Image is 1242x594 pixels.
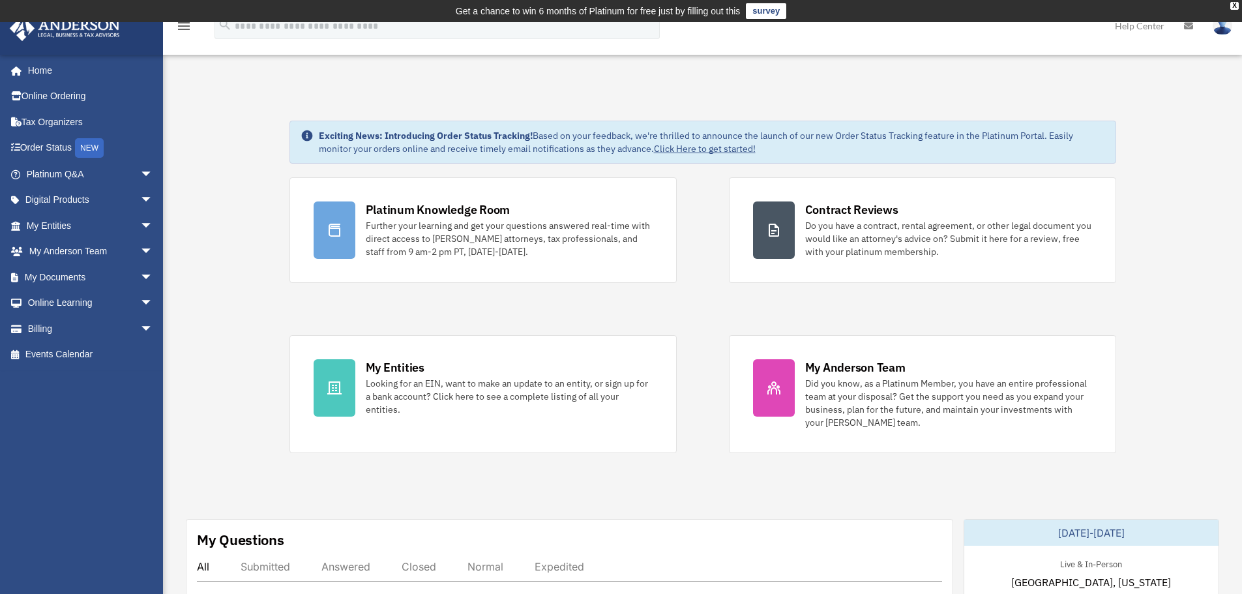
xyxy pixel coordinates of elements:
[366,201,510,218] div: Platinum Knowledge Room
[1011,574,1171,590] span: [GEOGRAPHIC_DATA], [US_STATE]
[197,530,284,550] div: My Questions
[289,335,677,453] a: My Entities Looking for an EIN, want to make an update to an entity, or sign up for a bank accoun...
[319,130,533,141] strong: Exciting News: Introducing Order Status Tracking!
[1230,2,1239,10] div: close
[729,335,1116,453] a: My Anderson Team Did you know, as a Platinum Member, you have an entire professional team at your...
[6,16,124,41] img: Anderson Advisors Platinum Portal
[9,342,173,368] a: Events Calendar
[456,3,741,19] div: Get a chance to win 6 months of Platinum for free just by filling out this
[1213,16,1232,35] img: User Pic
[9,187,173,213] a: Digital Productsarrow_drop_down
[1050,556,1132,570] div: Live & In-Person
[746,3,786,19] a: survey
[805,201,898,218] div: Contract Reviews
[805,377,1092,429] div: Did you know, as a Platinum Member, you have an entire professional team at your disposal? Get th...
[9,161,173,187] a: Platinum Q&Aarrow_drop_down
[176,18,192,34] i: menu
[9,213,173,239] a: My Entitiesarrow_drop_down
[140,187,166,214] span: arrow_drop_down
[140,290,166,317] span: arrow_drop_down
[140,161,166,188] span: arrow_drop_down
[805,219,1092,258] div: Do you have a contract, rental agreement, or other legal document you would like an attorney's ad...
[140,264,166,291] span: arrow_drop_down
[366,359,424,376] div: My Entities
[535,560,584,573] div: Expedited
[289,177,677,283] a: Platinum Knowledge Room Further your learning and get your questions answered real-time with dire...
[654,143,756,155] a: Click Here to get started!
[218,18,232,32] i: search
[729,177,1116,283] a: Contract Reviews Do you have a contract, rental agreement, or other legal document you would like...
[197,560,209,573] div: All
[9,57,166,83] a: Home
[964,520,1219,546] div: [DATE]-[DATE]
[241,560,290,573] div: Submitted
[805,359,906,376] div: My Anderson Team
[319,129,1105,155] div: Based on your feedback, we're thrilled to announce the launch of our new Order Status Tracking fe...
[140,213,166,239] span: arrow_drop_down
[366,377,653,416] div: Looking for an EIN, want to make an update to an entity, or sign up for a bank account? Click her...
[9,109,173,135] a: Tax Organizers
[9,239,173,265] a: My Anderson Teamarrow_drop_down
[9,316,173,342] a: Billingarrow_drop_down
[9,135,173,162] a: Order StatusNEW
[321,560,370,573] div: Answered
[140,316,166,342] span: arrow_drop_down
[9,264,173,290] a: My Documentsarrow_drop_down
[402,560,436,573] div: Closed
[140,239,166,265] span: arrow_drop_down
[176,23,192,34] a: menu
[467,560,503,573] div: Normal
[366,219,653,258] div: Further your learning and get your questions answered real-time with direct access to [PERSON_NAM...
[9,83,173,110] a: Online Ordering
[9,290,173,316] a: Online Learningarrow_drop_down
[75,138,104,158] div: NEW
